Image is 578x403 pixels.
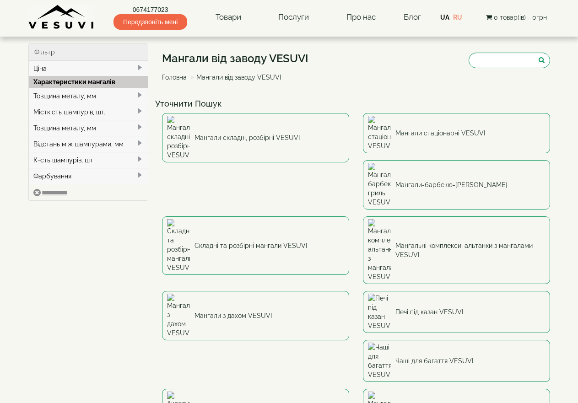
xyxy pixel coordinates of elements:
[162,216,349,275] a: Складні та розбірні мангали VESUVI Складні та розбірні мангали VESUVI
[29,76,148,88] div: Характеристики мангалів
[189,73,281,82] li: Мангали від заводу VESUVI
[494,14,547,21] span: 0 товар(ів) - 0грн
[453,14,462,21] a: RU
[483,12,550,22] button: 0 товар(ів) - 0грн
[28,5,95,30] img: Завод VESUVI
[162,113,349,162] a: Мангали складні, розбірні VESUVI Мангали складні, розбірні VESUVI
[368,294,391,330] img: Печі під казан VESUVI
[404,12,421,21] a: Блог
[29,136,148,152] div: Відстань між шампурами, мм
[155,99,557,108] h4: Уточнити Пошук
[368,343,391,379] img: Чаші для багаття VESUVI
[162,74,187,81] a: Головна
[29,104,148,120] div: Місткість шампурів, шт.
[29,61,148,76] div: Ціна
[29,120,148,136] div: Товщина металу, мм
[368,163,391,207] img: Мангали-барбекю-гриль VESUVI
[167,294,190,338] img: Мангали з дахом VESUVI
[269,7,318,28] a: Послуги
[368,219,391,281] img: Мангальні комплекси, альтанки з мангалами VESUVI
[363,340,550,382] a: Чаші для багаття VESUVI Чаші для багаття VESUVI
[113,14,187,30] span: Передзвоніть мені
[368,116,391,150] img: Мангали стаціонарні VESUVI
[206,7,250,28] a: Товари
[162,291,349,340] a: Мангали з дахом VESUVI Мангали з дахом VESUVI
[29,152,148,168] div: К-сть шампурів, шт
[167,116,190,160] img: Мангали складні, розбірні VESUVI
[29,44,148,61] div: Фільтр
[363,291,550,333] a: Печі під казан VESUVI Печі під казан VESUVI
[363,113,550,153] a: Мангали стаціонарні VESUVI Мангали стаціонарні VESUVI
[337,7,385,28] a: Про нас
[167,219,190,272] img: Складні та розбірні мангали VESUVI
[363,216,550,284] a: Мангальні комплекси, альтанки з мангалами VESUVI Мангальні комплекси, альтанки з мангалами VESUVI
[29,168,148,184] div: Фарбування
[29,88,148,104] div: Товщина металу, мм
[113,5,187,14] a: 0674177023
[440,14,449,21] a: UA
[363,160,550,210] a: Мангали-барбекю-гриль VESUVI Мангали-барбекю-[PERSON_NAME]
[162,53,308,64] h1: Мангали від заводу VESUVI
